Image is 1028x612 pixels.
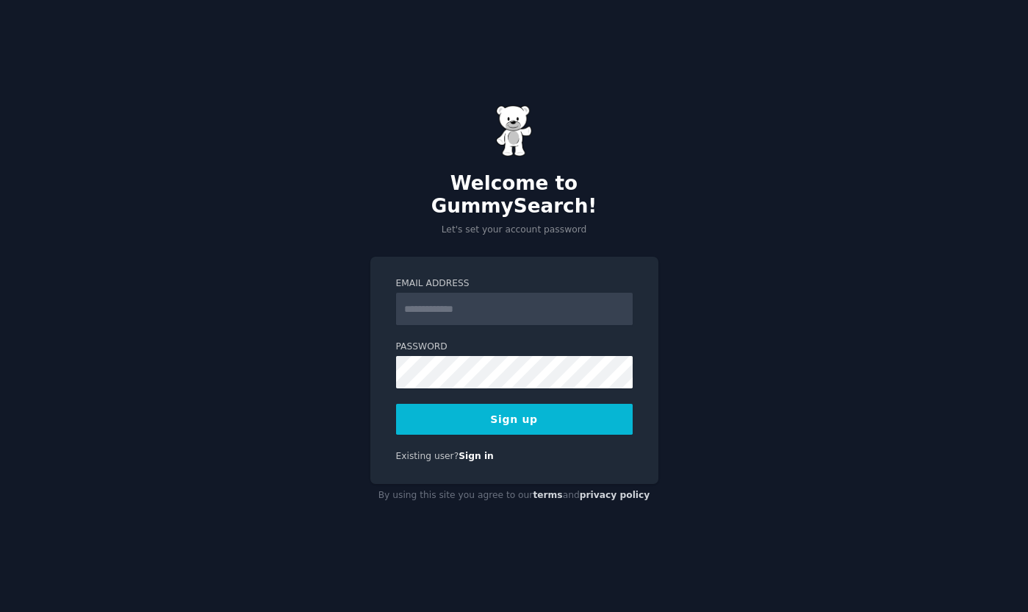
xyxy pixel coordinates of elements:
[459,451,494,461] a: Sign in
[533,490,562,500] a: terms
[580,490,650,500] a: privacy policy
[496,105,533,157] img: Gummy Bear
[396,451,459,461] span: Existing user?
[396,404,633,435] button: Sign up
[370,172,658,218] h2: Welcome to GummySearch!
[396,341,633,354] label: Password
[396,277,633,291] label: Email Address
[370,484,658,508] div: By using this site you agree to our and
[370,224,658,237] p: Let's set your account password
